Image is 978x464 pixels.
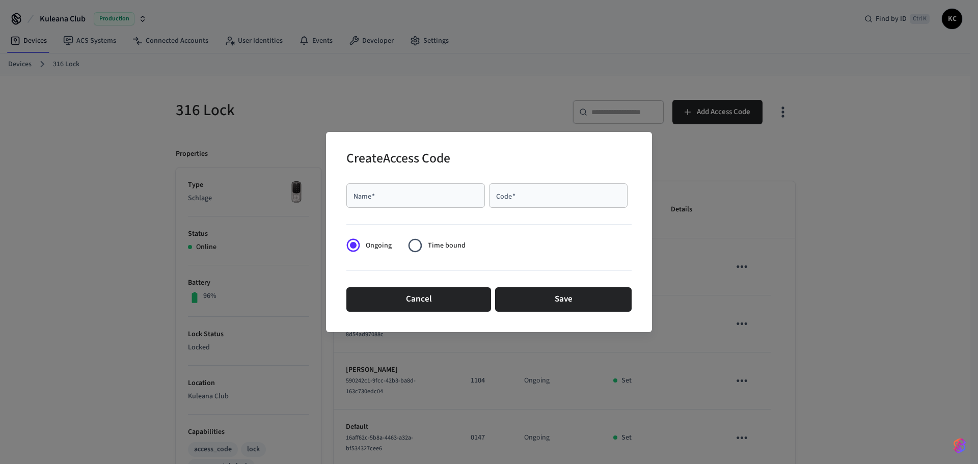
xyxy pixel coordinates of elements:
span: Ongoing [366,240,392,251]
button: Cancel [346,287,491,312]
button: Save [495,287,632,312]
span: Time bound [428,240,466,251]
img: SeamLogoGradient.69752ec5.svg [954,438,966,454]
h2: Create Access Code [346,144,450,175]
